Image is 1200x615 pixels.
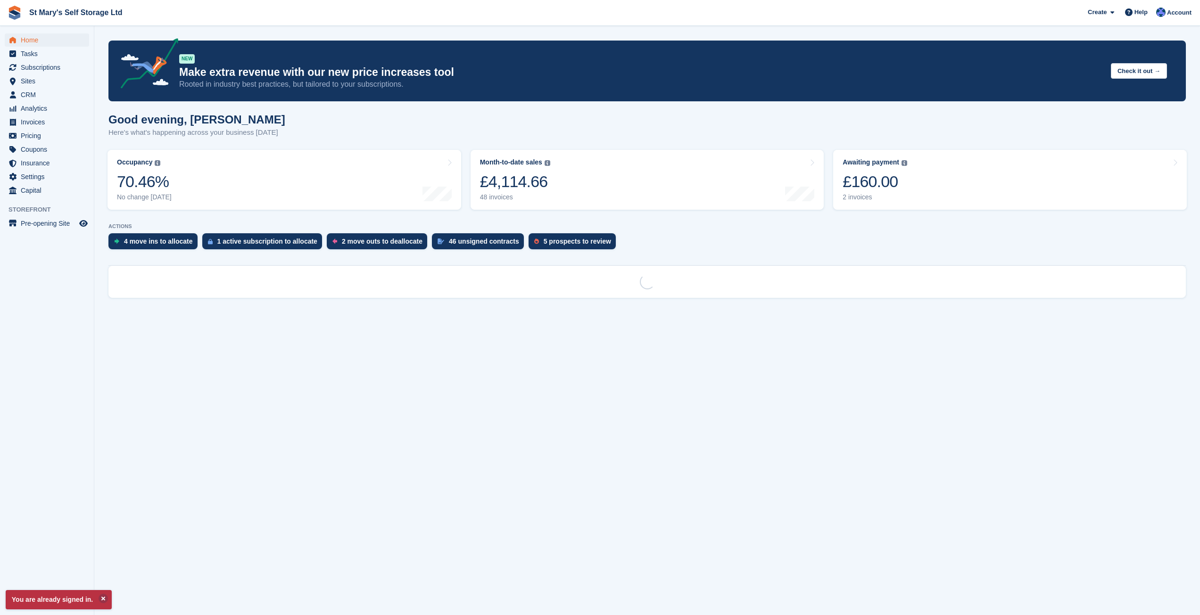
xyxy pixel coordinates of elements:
p: ACTIONS [108,223,1186,230]
div: No change [DATE] [117,193,172,201]
a: menu [5,217,89,230]
a: menu [5,88,89,101]
span: Pre-opening Site [21,217,77,230]
span: Coupons [21,143,77,156]
div: Occupancy [117,158,152,166]
a: Awaiting payment £160.00 2 invoices [833,150,1187,210]
a: Occupancy 70.46% No change [DATE] [108,150,461,210]
span: Home [21,33,77,47]
img: icon-info-grey-7440780725fd019a000dd9b08b2336e03edf1995a4989e88bcd33f0948082b44.svg [155,160,160,166]
div: 2 invoices [843,193,907,201]
a: 1 active subscription to allocate [202,233,327,254]
div: 48 invoices [480,193,550,201]
div: 5 prospects to review [544,238,611,245]
span: Subscriptions [21,61,77,74]
span: CRM [21,88,77,101]
a: menu [5,47,89,60]
p: You are already signed in. [6,590,112,609]
a: menu [5,115,89,129]
div: £4,114.66 [480,172,550,191]
span: Storefront [8,205,94,214]
span: Invoices [21,115,77,129]
a: Preview store [78,218,89,229]
img: contract_signature_icon-13c848040528278c33f63329250d36e43548de30e8caae1d1a13099fd9432cc5.svg [438,238,444,244]
a: menu [5,129,89,142]
div: £160.00 [843,172,907,191]
span: Capital [21,184,77,197]
span: Insurance [21,156,77,170]
span: Create [1088,8,1107,17]
img: move_outs_to_deallocate_icon-f764333ba52eb49d3ac5e1228854f67142a1ed5810a6f6cc68b1a99e826820c5.svg [332,238,337,244]
h1: Good evening, [PERSON_NAME] [108,113,285,126]
a: St Mary's Self Storage Ltd [25,5,126,20]
a: 2 move outs to deallocate [327,233,432,254]
span: Sites [21,74,77,88]
span: Account [1167,8,1192,17]
a: menu [5,33,89,47]
img: move_ins_to_allocate_icon-fdf77a2bb77ea45bf5b3d319d69a93e2d87916cf1d5bf7949dd705db3b84f3ca.svg [114,238,119,244]
img: icon-info-grey-7440780725fd019a000dd9b08b2336e03edf1995a4989e88bcd33f0948082b44.svg [902,160,907,166]
a: 46 unsigned contracts [432,233,529,254]
a: menu [5,61,89,74]
img: prospect-51fa495bee0391a8d652442698ab0144808aea92771e9ea1ae160a38d050c398.svg [534,238,539,244]
span: Pricing [21,129,77,142]
button: Check it out → [1111,63,1167,79]
div: 4 move ins to allocate [124,238,193,245]
img: Matthew Keenan [1156,8,1166,17]
div: NEW [179,54,195,64]
div: 1 active subscription to allocate [217,238,317,245]
span: Tasks [21,47,77,60]
a: 5 prospects to review [529,233,621,254]
img: icon-info-grey-7440780725fd019a000dd9b08b2336e03edf1995a4989e88bcd33f0948082b44.svg [545,160,550,166]
a: menu [5,156,89,170]
span: Settings [21,170,77,183]
p: Here's what's happening across your business [DATE] [108,127,285,138]
p: Rooted in industry best practices, but tailored to your subscriptions. [179,79,1103,90]
div: Month-to-date sales [480,158,542,166]
a: menu [5,74,89,88]
div: 46 unsigned contracts [449,238,519,245]
span: Help [1134,8,1148,17]
div: 70.46% [117,172,172,191]
a: Month-to-date sales £4,114.66 48 invoices [471,150,824,210]
span: Analytics [21,102,77,115]
div: 2 move outs to deallocate [342,238,422,245]
div: Awaiting payment [843,158,899,166]
a: menu [5,184,89,197]
img: active_subscription_to_allocate_icon-d502201f5373d7db506a760aba3b589e785aa758c864c3986d89f69b8ff3... [208,238,213,245]
img: price-adjustments-announcement-icon-8257ccfd72463d97f412b2fc003d46551f7dbcb40ab6d574587a9cd5c0d94... [113,38,179,92]
a: 4 move ins to allocate [108,233,202,254]
p: Make extra revenue with our new price increases tool [179,66,1103,79]
a: menu [5,143,89,156]
a: menu [5,170,89,183]
a: menu [5,102,89,115]
img: stora-icon-8386f47178a22dfd0bd8f6a31ec36ba5ce8667c1dd55bd0f319d3a0aa187defe.svg [8,6,22,20]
